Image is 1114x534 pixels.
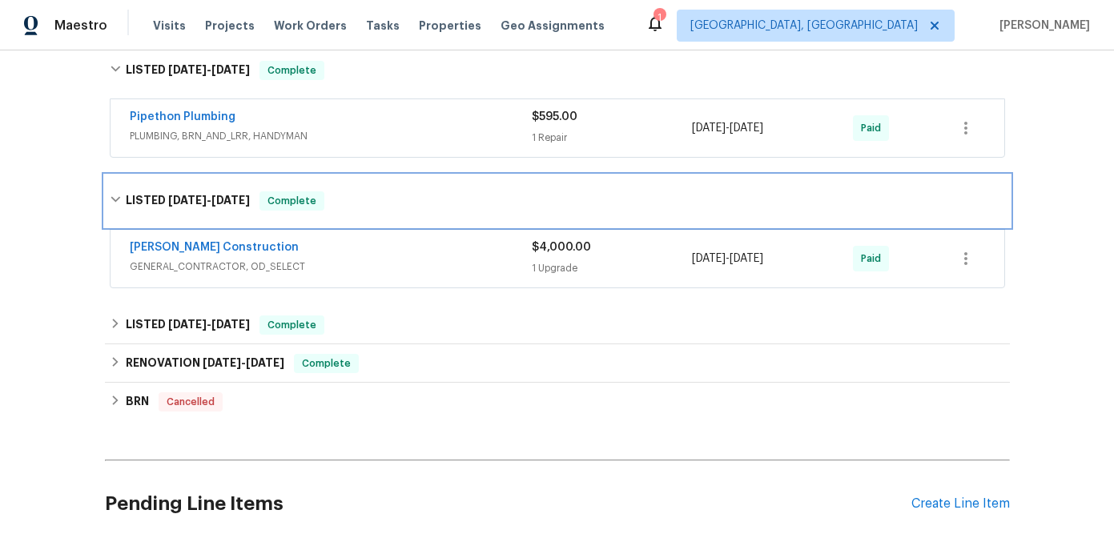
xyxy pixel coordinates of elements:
[261,62,323,78] span: Complete
[105,306,1010,344] div: LISTED [DATE]-[DATE]Complete
[130,111,235,122] a: Pipethon Plumbing
[105,175,1010,227] div: LISTED [DATE]-[DATE]Complete
[105,383,1010,421] div: BRN Cancelled
[205,18,255,34] span: Projects
[730,122,763,134] span: [DATE]
[861,120,887,136] span: Paid
[168,64,207,75] span: [DATE]
[246,357,284,368] span: [DATE]
[296,355,357,371] span: Complete
[692,122,726,134] span: [DATE]
[211,195,250,206] span: [DATE]
[532,242,591,253] span: $4,000.00
[692,251,763,267] span: -
[261,193,323,209] span: Complete
[211,319,250,330] span: [DATE]
[168,319,207,330] span: [DATE]
[130,259,532,275] span: GENERAL_CONTRACTOR, OD_SELECT
[126,61,250,80] h6: LISTED
[532,111,577,122] span: $595.00
[911,496,1010,512] div: Create Line Item
[126,191,250,211] h6: LISTED
[168,64,250,75] span: -
[160,394,221,410] span: Cancelled
[501,18,605,34] span: Geo Assignments
[861,251,887,267] span: Paid
[274,18,347,34] span: Work Orders
[105,45,1010,96] div: LISTED [DATE]-[DATE]Complete
[532,130,693,146] div: 1 Repair
[993,18,1090,34] span: [PERSON_NAME]
[366,20,400,31] span: Tasks
[203,357,241,368] span: [DATE]
[419,18,481,34] span: Properties
[130,128,532,144] span: PLUMBING, BRN_AND_LRR, HANDYMAN
[168,195,250,206] span: -
[654,10,665,26] div: 1
[211,64,250,75] span: [DATE]
[261,317,323,333] span: Complete
[153,18,186,34] span: Visits
[532,260,693,276] div: 1 Upgrade
[54,18,107,34] span: Maestro
[690,18,918,34] span: [GEOGRAPHIC_DATA], [GEOGRAPHIC_DATA]
[130,242,299,253] a: [PERSON_NAME] Construction
[692,120,763,136] span: -
[168,319,250,330] span: -
[730,253,763,264] span: [DATE]
[203,357,284,368] span: -
[105,344,1010,383] div: RENOVATION [DATE]-[DATE]Complete
[126,315,250,335] h6: LISTED
[126,354,284,373] h6: RENOVATION
[126,392,149,412] h6: BRN
[692,253,726,264] span: [DATE]
[168,195,207,206] span: [DATE]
